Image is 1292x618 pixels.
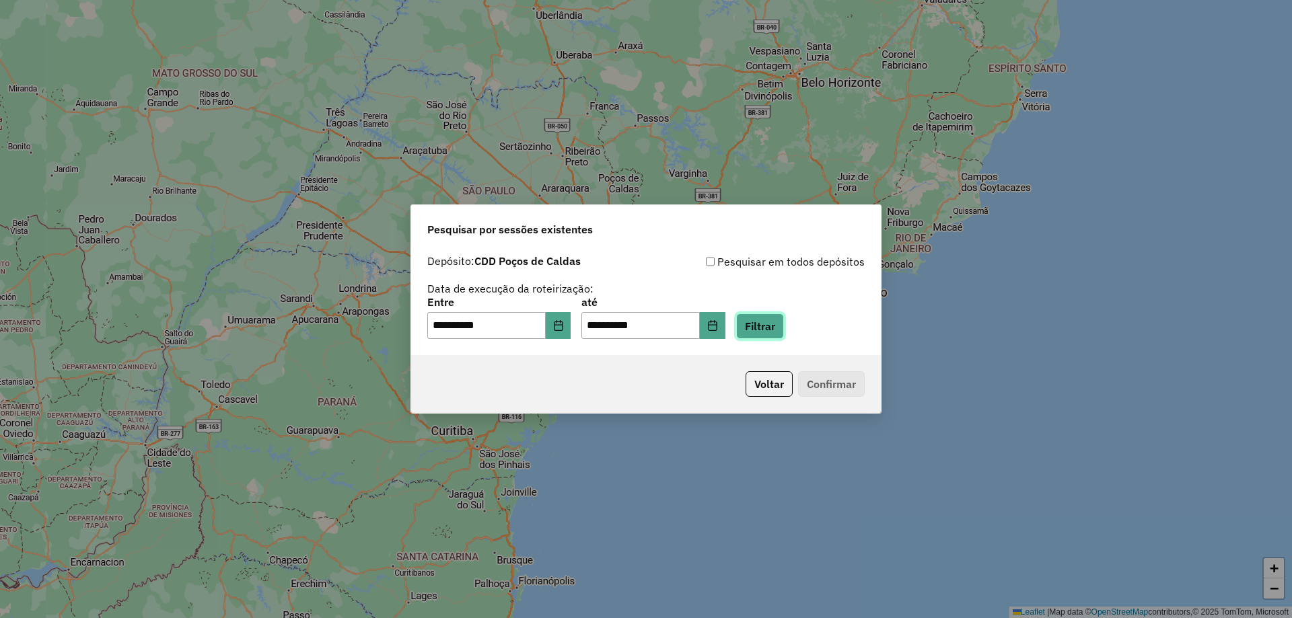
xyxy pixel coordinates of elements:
span: Pesquisar por sessões existentes [427,221,593,237]
button: Filtrar [736,313,784,339]
button: Choose Date [700,312,725,339]
label: Data de execução da roteirização: [427,280,594,297]
button: Choose Date [546,312,571,339]
label: Entre [427,294,571,310]
label: Depósito: [427,253,581,269]
label: até [581,294,725,310]
button: Voltar [746,371,793,397]
strong: CDD Poços de Caldas [474,254,581,268]
div: Pesquisar em todos depósitos [646,254,865,270]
